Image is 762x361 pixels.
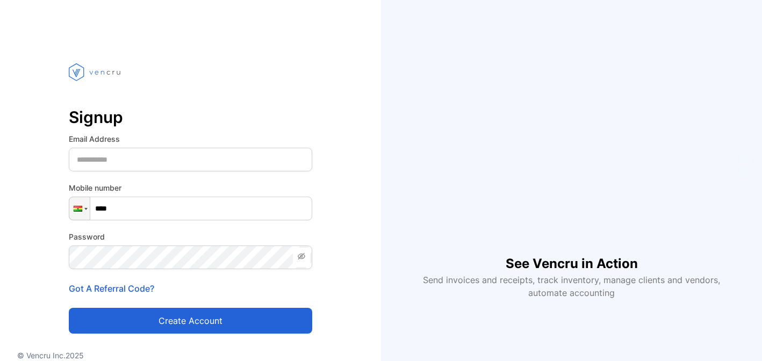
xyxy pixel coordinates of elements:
img: vencru logo [69,43,123,101]
div: Ghana: + 233 [69,197,90,220]
p: Signup [69,104,312,130]
label: Password [69,231,312,242]
label: Email Address [69,133,312,145]
h1: See Vencru in Action [506,237,638,273]
button: Create account [69,308,312,334]
iframe: YouTube video player [419,62,724,237]
p: Got A Referral Code? [69,282,312,295]
p: Send invoices and receipts, track inventory, manage clients and vendors, automate accounting [417,273,727,299]
label: Mobile number [69,182,312,193]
